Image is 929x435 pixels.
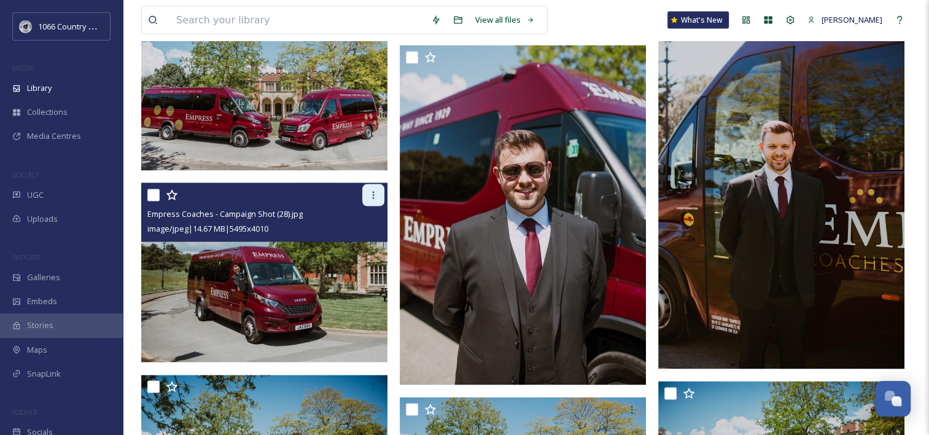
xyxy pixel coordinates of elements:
[27,130,81,142] span: Media Centres
[170,7,425,34] input: Search your library
[875,381,911,417] button: Open Chat
[400,45,646,385] img: Empress Coaches - Campaign Shot (11).jpg
[27,344,47,356] span: Maps
[141,6,387,171] img: Empress Coaches - Campaign Shot (10).jpg
[38,20,125,32] span: 1066 Country Marketing
[27,213,58,225] span: Uploads
[12,407,37,417] span: SOCIALS
[27,106,68,118] span: Collections
[147,223,268,234] span: image/jpeg | 14.67 MB | 5495 x 4010
[20,20,32,33] img: logo_footerstamp.png
[141,183,387,363] img: Empress Coaches - Campaign Shot (28).jpg
[27,272,60,283] span: Galleries
[27,82,52,94] span: Library
[469,8,541,32] a: View all files
[27,189,44,201] span: UGC
[27,296,57,307] span: Embeds
[801,8,888,32] a: [PERSON_NAME]
[12,253,41,262] span: WIDGETS
[12,170,39,179] span: COLLECT
[27,368,61,380] span: SnapLink
[667,12,729,29] a: What's New
[12,63,34,72] span: MEDIA
[822,14,882,25] span: [PERSON_NAME]
[27,319,53,331] span: Stories
[147,208,303,219] span: Empress Coaches - Campaign Shot (28).jpg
